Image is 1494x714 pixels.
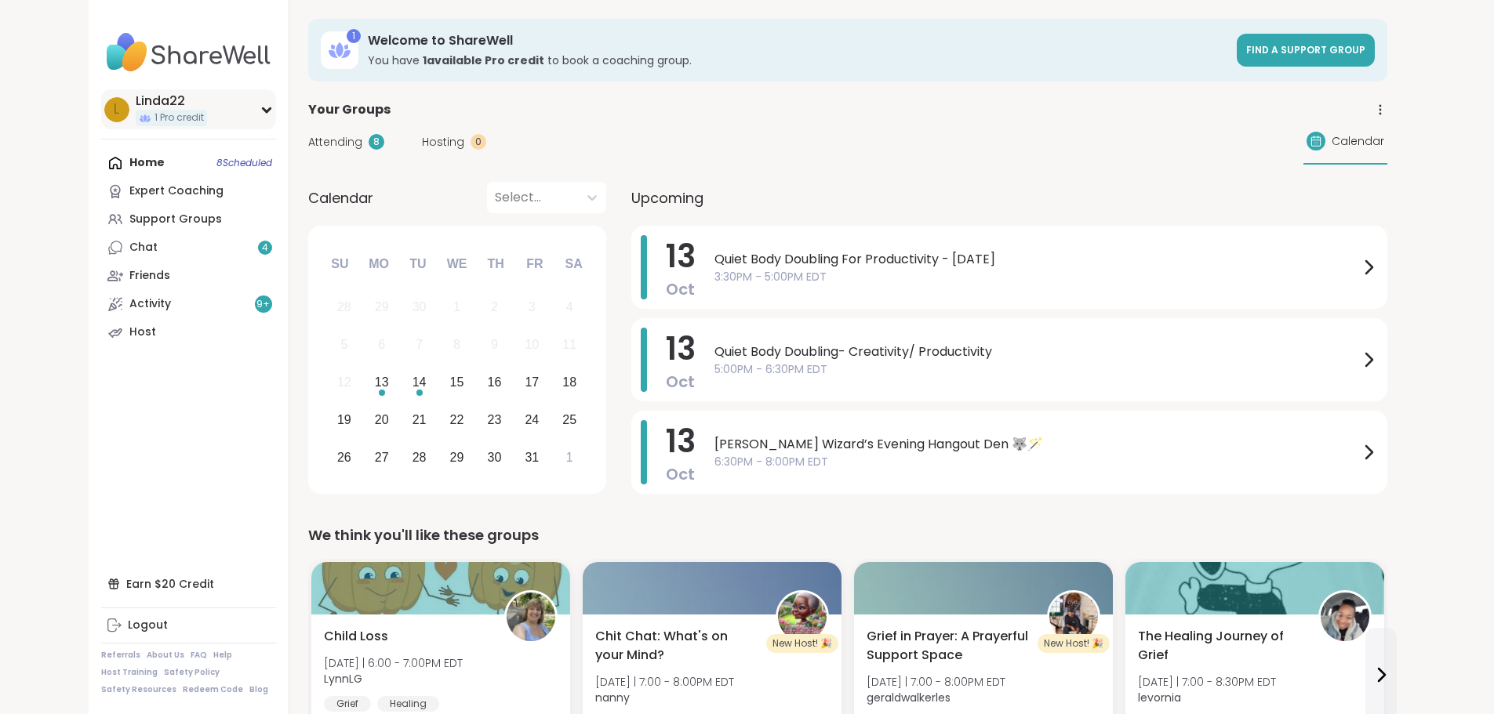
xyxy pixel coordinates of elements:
[413,371,427,393] div: 14
[595,674,734,690] span: [DATE] | 7:00 - 8:00PM EDT
[714,361,1359,378] span: 5:00PM - 6:30PM EDT
[128,618,168,633] div: Logout
[714,454,1359,470] span: 6:30PM - 8:00PM EDT
[488,409,502,430] div: 23
[337,371,351,393] div: 12
[1038,634,1110,653] div: New Host! 🎉
[525,447,539,468] div: 31
[413,296,427,317] div: 30
[867,627,1030,665] span: Grief in Prayer: A Prayerful Support Space
[666,463,695,485] span: Oct
[183,684,243,695] a: Redeem Code
[714,250,1359,269] span: Quiet Body Doubling For Productivity - [DATE]
[1138,674,1276,690] span: [DATE] | 7:00 - 8:30PM EDT
[308,524,1387,546] div: We think you'll like these groups
[129,296,171,312] div: Activity
[515,403,549,437] div: Choose Friday, October 24th, 2025
[553,403,587,437] div: Choose Saturday, October 25th, 2025
[518,247,552,281] div: Fr
[666,234,696,278] span: 13
[867,674,1005,690] span: [DATE] | 7:00 - 8:00PM EDT
[478,440,511,474] div: Choose Thursday, October 30th, 2025
[324,671,362,687] b: LynnLG
[249,684,268,695] a: Blog
[368,53,1227,68] h3: You have to book a coaching group.
[337,447,351,468] div: 26
[666,419,696,463] span: 13
[488,371,502,393] div: 16
[365,403,398,437] div: Choose Monday, October 20th, 2025
[101,650,140,661] a: Referrals
[1246,43,1365,56] span: Find a support group
[867,690,951,705] b: geraldwalkerles
[666,371,695,393] span: Oct
[553,440,587,474] div: Choose Saturday, November 1st, 2025
[402,328,436,362] div: Not available Tuesday, October 7th, 2025
[324,627,388,646] span: Child Loss
[507,593,555,641] img: LynnLG
[413,447,427,468] div: 28
[101,177,276,205] a: Expert Coaching
[631,187,703,208] span: Upcoming
[778,593,827,641] img: nanny
[368,32,1227,49] h3: Welcome to ShareWell
[101,667,158,678] a: Host Training
[402,403,436,437] div: Choose Tuesday, October 21st, 2025
[402,291,436,324] div: Not available Tuesday, September 30th, 2025
[714,269,1359,285] span: 3:30PM - 5:00PM EDT
[714,343,1359,361] span: Quiet Body Doubling- Creativity/ Productivity
[191,650,207,661] a: FAQ
[515,440,549,474] div: Choose Friday, October 31st, 2025
[365,440,398,474] div: Choose Monday, October 27th, 2025
[525,409,539,430] div: 24
[337,296,351,317] div: 28
[413,409,427,430] div: 21
[129,212,222,227] div: Support Groups
[308,100,391,119] span: Your Groups
[101,205,276,234] a: Support Groups
[423,53,544,68] b: 1 available Pro credit
[337,409,351,430] div: 19
[101,318,276,346] a: Host
[328,403,362,437] div: Choose Sunday, October 19th, 2025
[478,403,511,437] div: Choose Thursday, October 23rd, 2025
[453,334,460,355] div: 8
[101,611,276,640] a: Logout
[515,291,549,324] div: Not available Friday, October 3rd, 2025
[129,183,224,199] div: Expert Coaching
[262,241,268,255] span: 4
[471,134,486,150] div: 0
[450,409,464,430] div: 22
[402,366,436,400] div: Choose Tuesday, October 14th, 2025
[213,650,232,661] a: Help
[478,328,511,362] div: Not available Thursday, October 9th, 2025
[440,440,474,474] div: Choose Wednesday, October 29th, 2025
[553,366,587,400] div: Choose Saturday, October 18th, 2025
[365,291,398,324] div: Not available Monday, September 29th, 2025
[328,440,362,474] div: Choose Sunday, October 26th, 2025
[422,134,464,150] span: Hosting
[453,296,460,317] div: 1
[324,655,463,671] span: [DATE] | 6:00 - 7:00PM EDT
[1049,593,1098,641] img: geraldwalkerles
[402,440,436,474] div: Choose Tuesday, October 28th, 2025
[553,328,587,362] div: Not available Saturday, October 11th, 2025
[1138,627,1301,665] span: The Healing Journey of Grief
[147,650,184,661] a: About Us
[529,296,536,317] div: 3
[1138,690,1181,705] b: levornia
[440,366,474,400] div: Choose Wednesday, October 15th, 2025
[566,296,573,317] div: 4
[129,324,156,340] div: Host
[365,366,398,400] div: Choose Monday, October 13th, 2025
[401,247,435,281] div: Tu
[328,328,362,362] div: Not available Sunday, October 5th, 2025
[450,447,464,468] div: 29
[378,334,385,355] div: 6
[377,696,439,712] div: Healing
[714,435,1359,454] span: [PERSON_NAME] Wizard’s Evening Hangout Den 🐺🪄
[491,296,498,317] div: 2
[375,447,389,468] div: 27
[562,334,576,355] div: 11
[136,92,207,110] div: Linda22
